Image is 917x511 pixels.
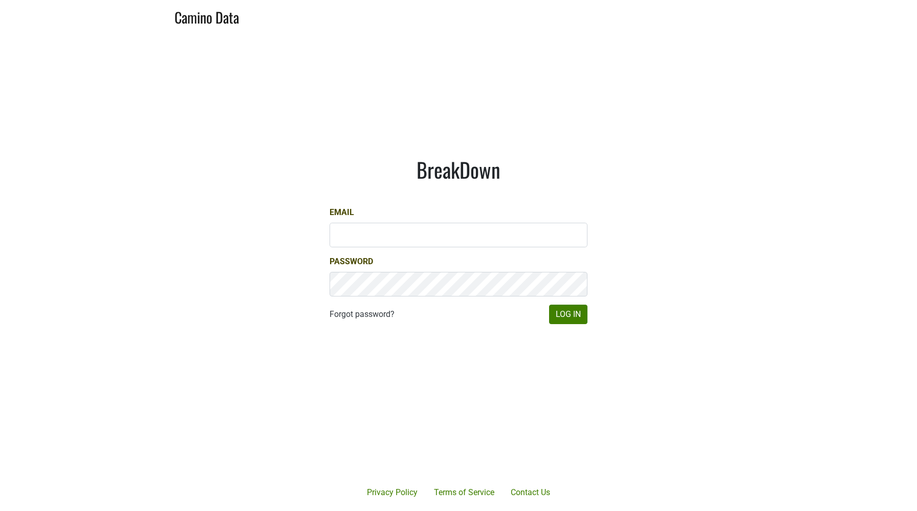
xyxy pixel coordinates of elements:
a: Contact Us [503,482,558,503]
a: Privacy Policy [359,482,426,503]
h1: BreakDown [330,157,587,182]
label: Password [330,255,373,268]
a: Camino Data [174,4,239,28]
a: Terms of Service [426,482,503,503]
a: Forgot password? [330,308,395,321]
button: Log In [549,305,587,324]
label: Email [330,206,354,219]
